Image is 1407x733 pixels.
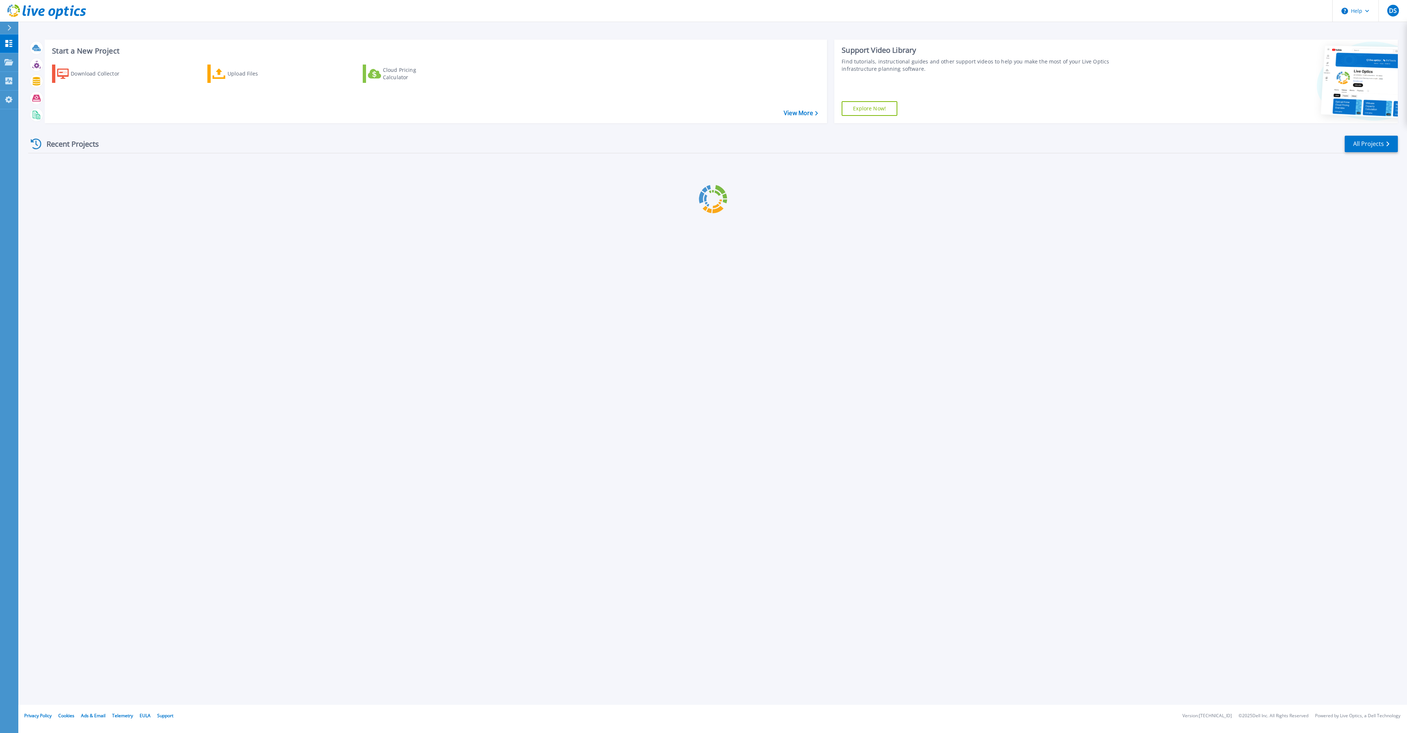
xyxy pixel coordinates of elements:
[383,66,442,81] div: Cloud Pricing Calculator
[228,66,286,81] div: Upload Files
[28,135,109,153] div: Recent Projects
[140,712,151,719] a: EULA
[81,712,106,719] a: Ads & Email
[112,712,133,719] a: Telemetry
[1238,714,1308,718] li: © 2025 Dell Inc. All Rights Reserved
[71,66,129,81] div: Download Collector
[842,58,1137,73] div: Find tutorials, instructional guides and other support videos to help you make the most of your L...
[842,45,1137,55] div: Support Video Library
[58,712,74,719] a: Cookies
[1389,8,1397,14] span: DS
[24,712,52,719] a: Privacy Policy
[207,65,289,83] a: Upload Files
[363,65,444,83] a: Cloud Pricing Calculator
[157,712,173,719] a: Support
[1182,714,1232,718] li: Version: [TECHNICAL_ID]
[52,47,817,55] h3: Start a New Project
[52,65,134,83] a: Download Collector
[784,110,818,117] a: View More
[1345,136,1398,152] a: All Projects
[842,101,897,116] a: Explore Now!
[1315,714,1400,718] li: Powered by Live Optics, a Dell Technology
